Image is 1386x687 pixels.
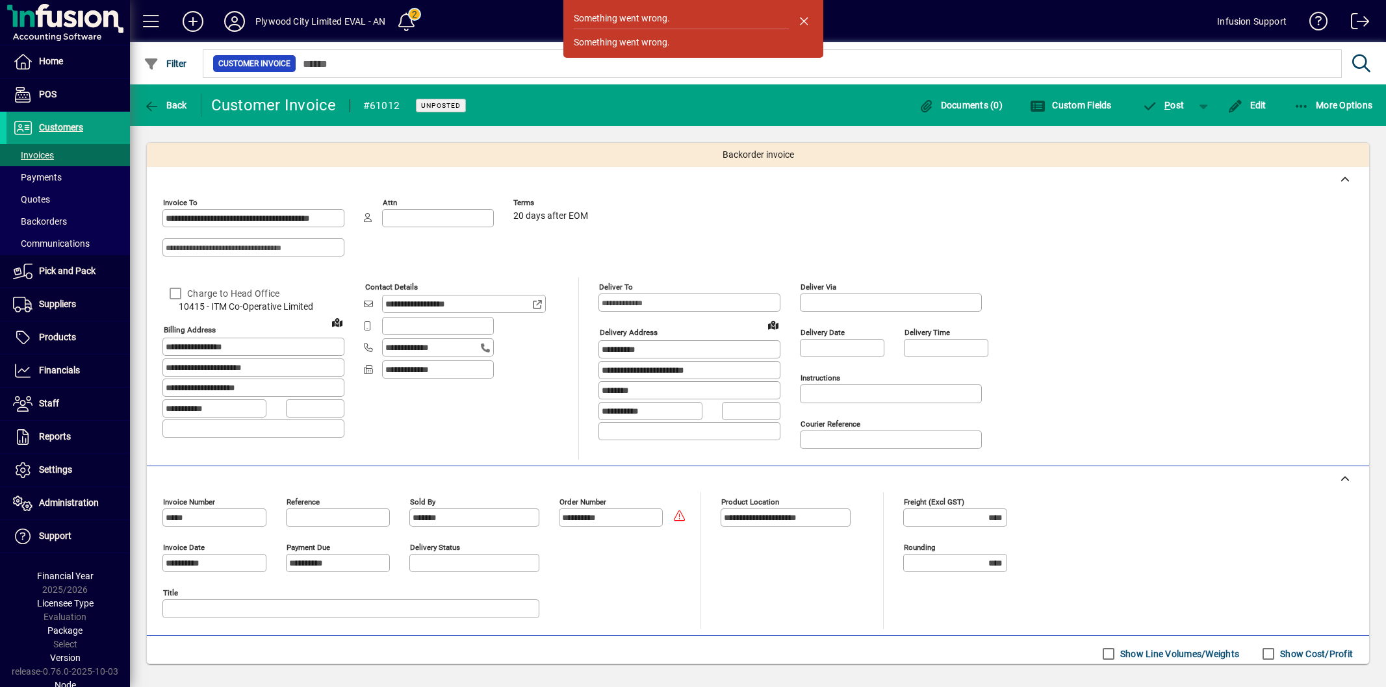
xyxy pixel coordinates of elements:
span: Settings [39,464,72,475]
span: Backorders [13,216,67,227]
span: 10415 - ITM Co-Operative Limited [162,300,344,314]
mat-label: Payment due [287,543,330,552]
button: Back [140,94,190,117]
span: 20 days after EOM [513,211,588,221]
a: Backorders [6,210,130,232]
mat-label: Sold by [410,497,435,506]
span: Customer Invoice [218,57,290,70]
span: Support [39,531,71,541]
a: View on map [327,312,348,332]
span: Pick and Pack [39,266,96,276]
div: Plywood City Limited EVAL - AN [255,11,385,32]
button: More Options [1290,94,1376,117]
span: Staff [39,398,59,408]
div: #61012 [363,95,400,116]
a: Financials [6,355,130,387]
mat-label: Rounding [904,543,935,552]
mat-label: Deliver To [599,282,633,292]
span: Financials [39,365,80,375]
mat-label: Order number [559,497,606,506]
span: Unposted [421,101,461,110]
label: Show Line Volumes/Weights [1118,647,1239,660]
span: Custom Fields [1030,100,1112,110]
mat-label: Attn [383,198,397,207]
mat-label: Instructions [801,373,840,382]
span: Licensee Type [37,598,94,608]
span: Products [39,332,76,342]
span: Documents (0) [918,100,1003,110]
a: Invoices [6,144,130,166]
a: Staff [6,388,130,420]
span: Home [39,56,63,66]
mat-label: Invoice number [163,497,215,506]
button: Edit [1224,94,1270,117]
mat-label: Invoice To [163,198,198,207]
mat-label: Delivery status [410,543,460,552]
mat-label: Delivery time [905,328,950,337]
mat-label: Reference [287,497,320,506]
span: Customers [39,122,83,132]
a: Payments [6,166,130,188]
span: Communications [13,238,90,249]
span: Suppliers [39,299,76,309]
mat-label: Freight (excl GST) [904,497,964,506]
span: Backorder invoice [723,148,794,162]
span: POS [39,89,57,99]
a: View on map [763,314,784,335]
button: Add [172,10,214,33]
mat-label: Product location [721,497,779,506]
mat-label: Invoice date [163,543,205,552]
mat-label: Deliver via [801,282,836,292]
a: Administration [6,487,130,519]
span: Reports [39,431,71,442]
a: Communications [6,232,130,255]
span: Payments [13,172,62,182]
span: P [1164,100,1170,110]
span: Terms [513,199,591,207]
span: Filter [144,58,187,69]
a: Suppliers [6,288,130,321]
a: Reports [6,421,130,453]
div: Customer Invoice [211,95,337,116]
span: More Options [1294,100,1373,110]
a: Logout [1341,3,1370,45]
span: ost [1142,100,1185,110]
a: Pick and Pack [6,255,130,288]
app-page-header-button: Back [130,94,201,117]
span: Edit [1227,100,1266,110]
a: Settings [6,454,130,486]
mat-label: Courier Reference [801,419,860,429]
button: Documents (0) [915,94,1006,117]
button: Filter [140,52,190,75]
a: Support [6,520,130,553]
span: Administration [39,497,99,508]
button: Custom Fields [1027,94,1115,117]
mat-label: Delivery date [801,328,845,337]
a: Home [6,45,130,78]
span: Version [50,653,81,663]
a: Knowledge Base [1300,3,1328,45]
div: Infusion Support [1217,11,1287,32]
button: Profile [214,10,255,33]
span: Invoices [13,150,54,160]
button: Post [1136,94,1191,117]
a: Quotes [6,188,130,210]
span: Package [47,625,83,636]
span: Back [144,100,187,110]
span: Quotes [13,194,50,205]
span: Financial Year [37,571,94,581]
label: Show Cost/Profit [1277,647,1353,660]
mat-label: Title [163,588,178,597]
a: POS [6,79,130,111]
a: Products [6,321,130,354]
